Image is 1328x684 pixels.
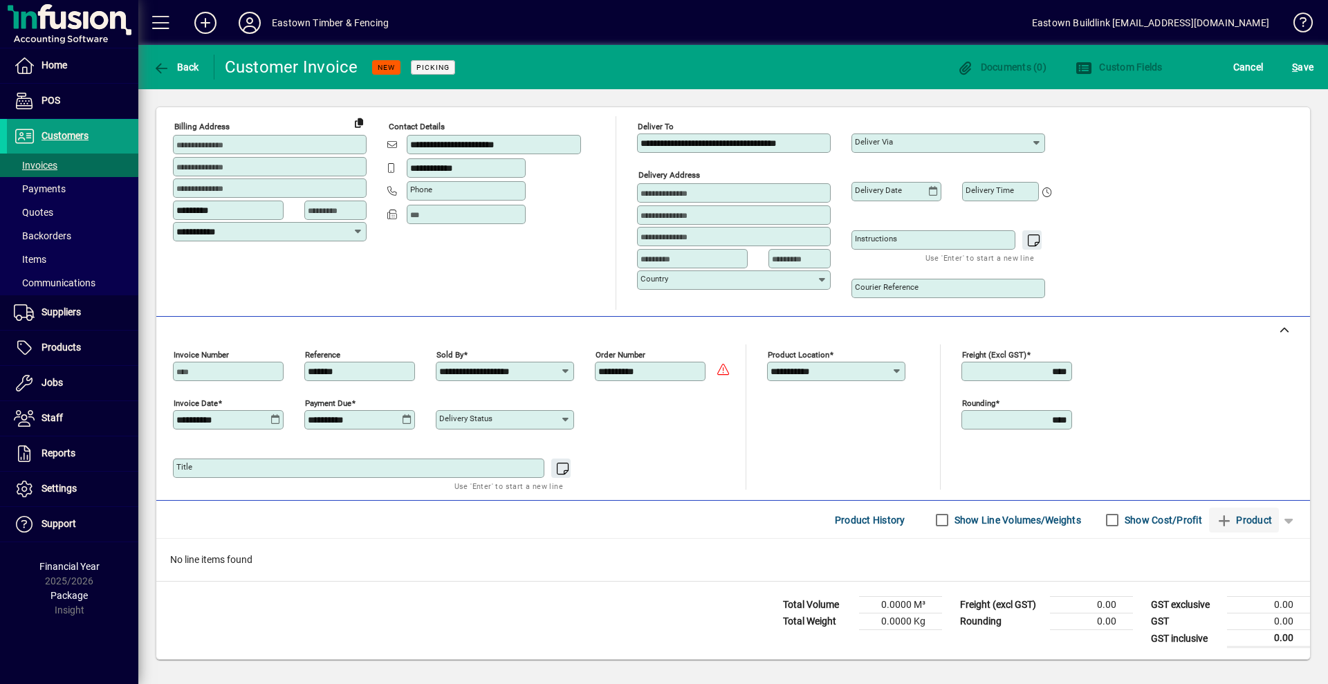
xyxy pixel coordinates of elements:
span: Financial Year [39,561,100,572]
span: Products [41,342,81,353]
td: 0.0000 M³ [859,597,942,613]
button: Profile [228,10,272,35]
mat-label: Deliver To [638,122,674,131]
button: Add [183,10,228,35]
a: Invoices [7,154,138,177]
span: Reports [41,447,75,459]
button: Copy to Delivery address [348,111,370,133]
mat-label: Order number [596,350,645,360]
td: Total Weight [776,613,859,630]
mat-label: Freight (excl GST) [962,350,1026,360]
span: Quotes [14,207,53,218]
td: 0.00 [1227,597,1310,613]
span: Jobs [41,377,63,388]
span: Support [41,518,76,529]
td: 0.00 [1050,597,1133,613]
span: Staff [41,412,63,423]
mat-hint: Use 'Enter' to start a new line [454,478,563,494]
button: Cancel [1230,55,1267,80]
td: 0.00 [1227,630,1310,647]
span: Settings [41,483,77,494]
span: Communications [14,277,95,288]
mat-label: Rounding [962,398,995,408]
mat-label: Invoice number [174,350,229,360]
span: Documents (0) [957,62,1046,73]
td: Rounding [953,613,1050,630]
div: Eastown Timber & Fencing [272,12,389,34]
span: Cancel [1233,56,1264,78]
a: Settings [7,472,138,506]
span: NEW [378,63,395,72]
span: Package [50,590,88,601]
span: Invoices [14,160,57,171]
a: Reports [7,436,138,471]
td: 0.00 [1227,613,1310,630]
mat-label: Title [176,462,192,472]
button: Save [1289,55,1317,80]
mat-label: Delivery time [966,185,1014,195]
td: 0.00 [1050,613,1133,630]
td: GST inclusive [1144,630,1227,647]
a: Staff [7,401,138,436]
button: Product [1209,508,1279,533]
span: Back [153,62,199,73]
td: 0.0000 Kg [859,613,942,630]
span: Payments [14,183,66,194]
span: POS [41,95,60,106]
div: No line items found [156,539,1310,581]
td: GST exclusive [1144,597,1227,613]
span: Custom Fields [1076,62,1163,73]
span: Product [1216,509,1272,531]
td: Total Volume [776,597,859,613]
a: Payments [7,177,138,201]
label: Show Line Volumes/Weights [952,513,1081,527]
mat-label: Product location [768,350,829,360]
span: Home [41,59,67,71]
a: Backorders [7,224,138,248]
mat-label: Delivery date [855,185,902,195]
a: Products [7,331,138,365]
a: Quotes [7,201,138,224]
button: Product History [829,508,911,533]
div: Customer Invoice [225,56,358,78]
app-page-header-button: Back [138,55,214,80]
mat-label: Payment due [305,398,351,408]
button: Documents (0) [953,55,1050,80]
span: Product History [835,509,905,531]
span: Picking [416,63,450,72]
a: Items [7,248,138,271]
a: Communications [7,271,138,295]
mat-label: Deliver via [855,137,893,147]
span: Customers [41,130,89,141]
mat-label: Reference [305,350,340,360]
td: Freight (excl GST) [953,597,1050,613]
a: Suppliers [7,295,138,330]
mat-hint: Use 'Enter' to start a new line [925,250,1034,266]
button: Custom Fields [1072,55,1166,80]
a: Home [7,48,138,83]
td: GST [1144,613,1227,630]
a: Jobs [7,366,138,400]
mat-label: Country [640,274,668,284]
mat-label: Courier Reference [855,282,919,292]
a: Knowledge Base [1283,3,1311,48]
mat-label: Instructions [855,234,897,243]
span: Items [14,254,46,265]
div: Eastown Buildlink [EMAIL_ADDRESS][DOMAIN_NAME] [1032,12,1269,34]
label: Show Cost/Profit [1122,513,1202,527]
span: S [1292,62,1298,73]
mat-label: Invoice date [174,398,218,408]
mat-label: Delivery status [439,414,492,423]
button: Back [149,55,203,80]
mat-label: Sold by [436,350,463,360]
span: ave [1292,56,1313,78]
mat-label: Phone [410,185,432,194]
span: Suppliers [41,306,81,317]
a: Support [7,507,138,542]
span: Backorders [14,230,71,241]
a: POS [7,84,138,118]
